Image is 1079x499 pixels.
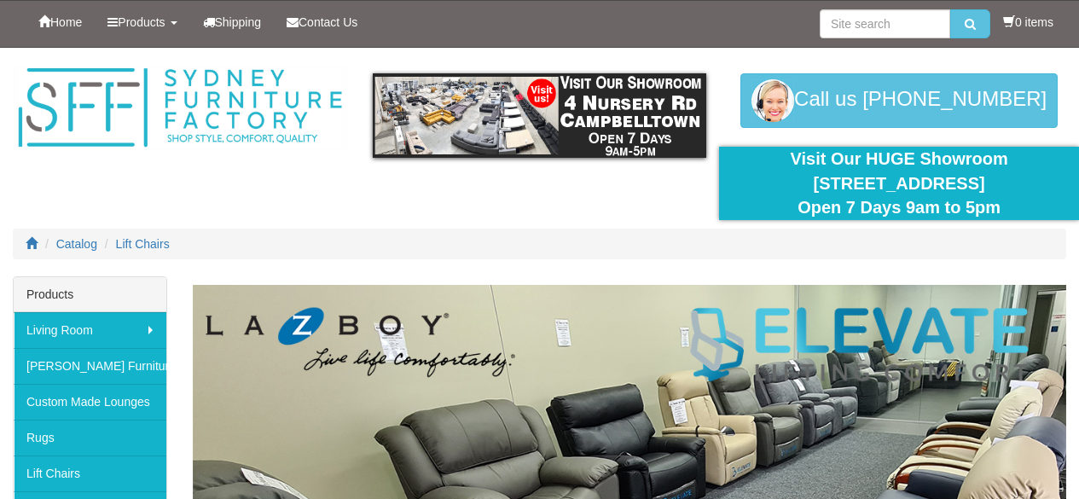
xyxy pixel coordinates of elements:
[14,420,166,455] a: Rugs
[14,312,166,348] a: Living Room
[215,15,262,29] span: Shipping
[14,348,166,384] a: [PERSON_NAME] Furniture
[26,1,95,44] a: Home
[732,147,1066,220] div: Visit Our HUGE Showroom [STREET_ADDRESS] Open 7 Days 9am to 5pm
[1003,14,1053,31] li: 0 items
[14,455,166,491] a: Lift Chairs
[56,237,97,251] a: Catalog
[190,1,275,44] a: Shipping
[13,65,347,151] img: Sydney Furniture Factory
[50,15,82,29] span: Home
[820,9,950,38] input: Site search
[373,73,707,158] img: showroom.gif
[116,237,170,251] a: Lift Chairs
[274,1,370,44] a: Contact Us
[95,1,189,44] a: Products
[14,277,166,312] div: Products
[118,15,165,29] span: Products
[299,15,357,29] span: Contact Us
[14,384,166,420] a: Custom Made Lounges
